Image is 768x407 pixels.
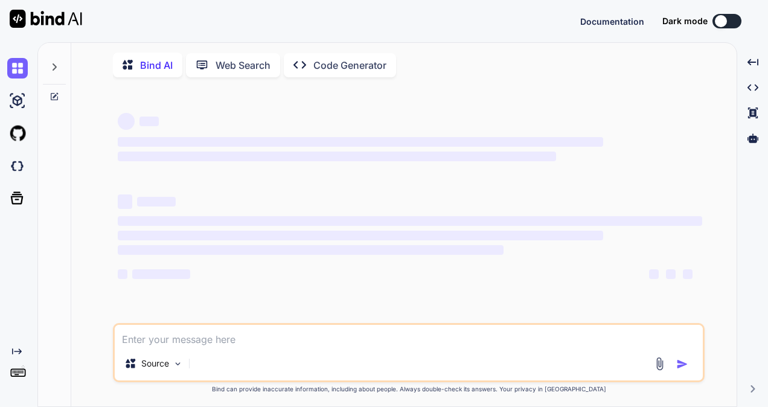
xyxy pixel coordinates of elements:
[580,16,644,27] span: Documentation
[216,58,270,72] p: Web Search
[132,269,190,279] span: ‌
[10,10,82,28] img: Bind AI
[173,359,183,369] img: Pick Models
[7,156,28,176] img: darkCloudIdeIcon
[580,15,644,28] button: Documentation
[676,358,688,370] img: icon
[137,197,176,207] span: ‌
[118,113,135,130] span: ‌
[666,269,676,279] span: ‌
[118,152,556,161] span: ‌
[141,357,169,370] p: Source
[139,117,159,126] span: ‌
[140,58,173,72] p: Bind AI
[113,385,705,394] p: Bind can provide inaccurate information, including about people. Always double-check its answers....
[118,216,702,226] span: ‌
[7,123,28,144] img: githubLight
[653,357,667,371] img: attachment
[118,137,603,147] span: ‌
[7,58,28,79] img: chat
[662,15,708,27] span: Dark mode
[118,245,504,255] span: ‌
[118,231,603,240] span: ‌
[683,269,693,279] span: ‌
[7,91,28,111] img: ai-studio
[649,269,659,279] span: ‌
[118,194,132,209] span: ‌
[118,269,127,279] span: ‌
[313,58,386,72] p: Code Generator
